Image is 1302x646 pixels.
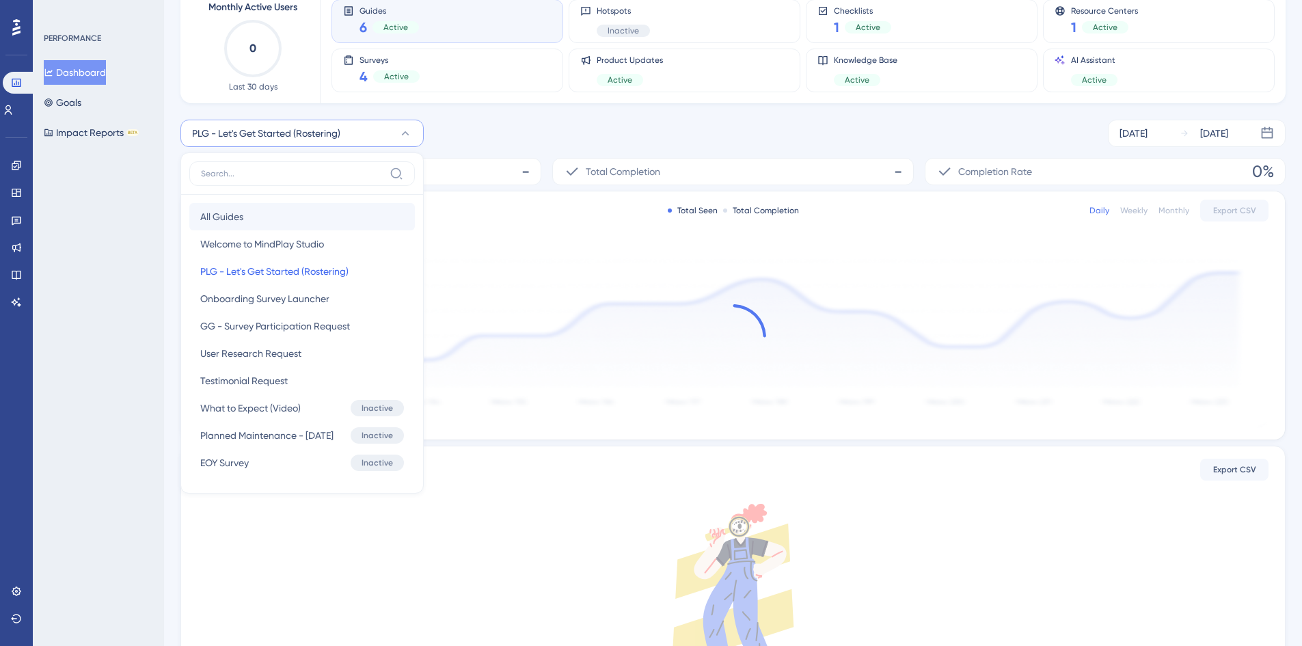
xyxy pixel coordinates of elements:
[362,457,393,468] span: Inactive
[189,203,415,230] button: All Guides
[189,394,415,422] button: What to Expect (Video)Inactive
[723,205,799,216] div: Total Completion
[1071,55,1117,66] span: AI Assistant
[44,90,81,115] button: Goals
[608,25,639,36] span: Inactive
[1200,125,1228,142] div: [DATE]
[189,258,415,285] button: PLG - Let's Get Started (Rostering)
[189,340,415,367] button: User Research Request
[1120,125,1148,142] div: [DATE]
[200,291,329,307] span: Onboarding Survey Launcher
[360,55,420,64] span: Surveys
[126,129,139,136] div: BETA
[1093,22,1117,33] span: Active
[834,5,891,15] span: Checklists
[521,161,530,183] span: -
[1158,205,1189,216] div: Monthly
[192,125,340,142] span: PLG - Let's Get Started (Rostering)
[597,55,663,66] span: Product Updates
[180,120,424,147] button: PLG - Let's Get Started (Rostering)
[958,163,1032,180] span: Completion Rate
[1252,161,1274,183] span: 0%
[362,430,393,441] span: Inactive
[189,422,415,449] button: Planned Maintenance - [DATE]Inactive
[1213,464,1256,475] span: Export CSV
[189,312,415,340] button: GG - Survey Participation Request
[856,22,880,33] span: Active
[834,55,897,66] span: Knowledge Base
[360,67,368,86] span: 4
[586,163,660,180] span: Total Completion
[200,318,350,334] span: GG - Survey Participation Request
[200,345,301,362] span: User Research Request
[200,455,249,471] span: EOY Survey
[1200,200,1269,221] button: Export CSV
[200,427,334,444] span: Planned Maintenance - [DATE]
[189,367,415,394] button: Testimonial Request
[894,161,902,183] span: -
[201,168,384,179] input: Search...
[200,236,324,252] span: Welcome to MindPlay Studio
[608,75,632,85] span: Active
[1082,75,1107,85] span: Active
[189,285,415,312] button: Onboarding Survey Launcher
[44,33,101,44] div: PERFORMANCE
[383,22,408,33] span: Active
[845,75,869,85] span: Active
[200,263,349,280] span: PLG - Let's Get Started (Rostering)
[360,5,419,15] span: Guides
[362,403,393,414] span: Inactive
[249,42,256,55] text: 0
[229,81,277,92] span: Last 30 days
[200,373,288,389] span: Testimonial Request
[1089,205,1109,216] div: Daily
[384,71,409,82] span: Active
[200,400,301,416] span: What to Expect (Video)
[834,18,839,37] span: 1
[44,120,139,145] button: Impact ReportsBETA
[200,208,243,225] span: All Guides
[597,5,650,16] span: Hotspots
[1200,459,1269,481] button: Export CSV
[1213,205,1256,216] span: Export CSV
[189,449,415,476] button: EOY SurveyInactive
[1071,18,1076,37] span: 1
[1071,5,1138,15] span: Resource Centers
[44,60,106,85] button: Dashboard
[1120,205,1148,216] div: Weekly
[189,230,415,258] button: Welcome to MindPlay Studio
[668,205,718,216] div: Total Seen
[360,18,367,37] span: 6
